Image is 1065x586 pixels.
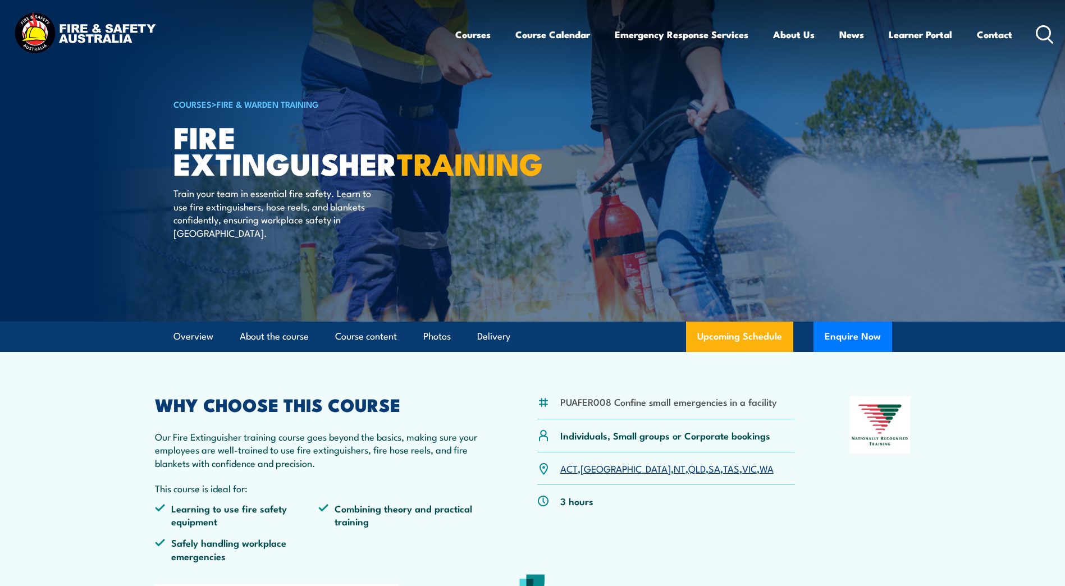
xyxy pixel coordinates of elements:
a: Delivery [477,322,510,351]
li: Safely handling workplace emergencies [155,536,319,562]
li: PUAFER008 Confine small emergencies in a facility [560,395,777,408]
a: NT [674,461,685,475]
a: Course content [335,322,397,351]
a: Overview [173,322,213,351]
h1: Fire Extinguisher [173,123,451,176]
a: ACT [560,461,578,475]
a: Emergency Response Services [615,20,748,49]
p: Individuals, Small groups or Corporate bookings [560,429,770,442]
a: COURSES [173,98,212,110]
a: About the course [240,322,309,351]
button: Enquire Now [813,322,892,352]
h6: > [173,97,451,111]
p: , , , , , , , [560,462,774,475]
a: Learner Portal [889,20,952,49]
a: About Us [773,20,815,49]
a: Courses [455,20,491,49]
a: Photos [423,322,451,351]
a: TAS [723,461,739,475]
a: Upcoming Schedule [686,322,793,352]
li: Learning to use fire safety equipment [155,502,319,528]
p: Train your team in essential fire safety. Learn to use fire extinguishers, hose reels, and blanke... [173,186,378,239]
a: Fire & Warden Training [217,98,319,110]
a: News [839,20,864,49]
p: 3 hours [560,495,593,507]
a: VIC [742,461,757,475]
h2: WHY CHOOSE THIS COURSE [155,396,483,412]
a: WA [760,461,774,475]
img: Nationally Recognised Training logo. [850,396,911,454]
a: Course Calendar [515,20,590,49]
li: Combining theory and practical training [318,502,482,528]
p: Our Fire Extinguisher training course goes beyond the basics, making sure your employees are well... [155,430,483,469]
a: QLD [688,461,706,475]
a: Contact [977,20,1012,49]
strong: TRAINING [397,139,543,186]
a: SA [709,461,720,475]
a: [GEOGRAPHIC_DATA] [581,461,671,475]
p: This course is ideal for: [155,482,483,495]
